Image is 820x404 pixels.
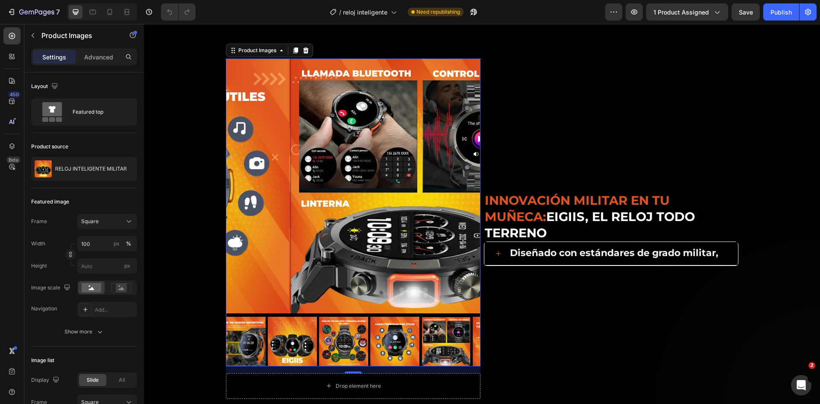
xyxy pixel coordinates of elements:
button: px [123,239,134,249]
input: px [77,258,137,274]
input: px% [77,236,137,251]
label: Height [31,262,47,270]
p: 7 [56,7,60,17]
div: px [114,240,120,248]
div: Beta [6,156,20,163]
div: 450 [8,91,20,98]
span: reloj inteligente [343,8,387,17]
p: Advanced [84,53,113,62]
span: 1 product assigned [653,8,709,17]
span: 2 [808,362,815,369]
p: Settings [42,53,66,62]
label: Width [31,240,45,248]
span: Slide [87,376,99,384]
div: Add... [95,306,135,314]
iframe: Intercom live chat [791,375,811,395]
span: Save [739,9,753,16]
div: % [126,240,131,248]
div: Image list [31,357,54,364]
div: Publish [770,8,792,17]
span: Square [81,218,99,225]
label: Frame [31,218,47,225]
button: 7 [3,3,64,21]
button: Save [732,3,760,21]
strong: Innovación Militar en tu Muñeca: [341,169,526,200]
span: / [339,8,341,17]
button: 1 product assigned [646,3,728,21]
div: Undo/Redo [161,3,196,21]
div: Featured top [73,102,125,122]
div: Navigation [31,305,57,313]
iframe: Design area [144,24,820,404]
div: Featured image [31,198,69,206]
div: Image scale [31,282,72,294]
div: Layout [31,81,60,92]
span: Need republishing [416,8,460,16]
button: Publish [763,3,799,21]
div: Show more [64,327,104,336]
strong: Diseñado con estándares de grado militar, [366,223,574,235]
div: Display [31,375,61,386]
strong: EIGIIS, el Reloj Todo Terreno [341,185,551,216]
button: Square [77,214,137,229]
img: product feature img [35,160,52,177]
span: All [119,376,125,384]
button: Show more [31,324,137,339]
div: Drop element here [192,359,237,366]
span: px [124,262,130,269]
p: RELOJ INTELIGENTE MILITAR [55,166,127,172]
p: Product Images [41,30,114,41]
button: % [111,239,122,249]
div: Product source [31,143,68,150]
